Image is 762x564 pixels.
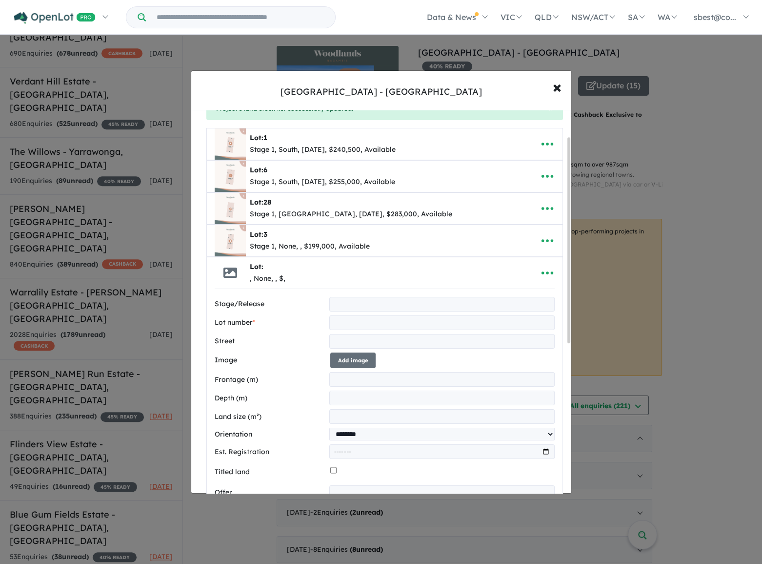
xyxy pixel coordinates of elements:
label: Lot number [215,317,326,329]
b: Lot: [250,198,271,207]
div: , None, , $, [250,273,285,285]
img: Woodlands%20Estate%20-%20Nagambie%20-%20Lot%201___1715064657.jpg [215,128,246,160]
label: Orientation [215,429,326,440]
div: Stage 1, South, [DATE], $255,000, Available [250,176,395,188]
img: Woodlands%20Estate%20-%20Nagambie%20-%20Lot%203___1755475970.jpg [215,225,246,256]
img: Woodlands%20Estate%20-%20Nagambie%20-%20Lot%2028___1715065001.jpg [215,193,246,224]
button: Add image [330,353,376,369]
label: Depth (m) [215,393,326,404]
span: sbest@co... [694,12,736,22]
div: Stage 1, None, , $199,000, Available [250,241,370,252]
div: [GEOGRAPHIC_DATA] - [GEOGRAPHIC_DATA] [281,85,482,98]
span: 3 [263,230,267,239]
label: Street [215,335,326,347]
span: 1 [263,133,267,142]
div: Stage 1, [GEOGRAPHIC_DATA], [DATE], $283,000, Available [250,209,452,220]
label: Titled land [215,466,327,478]
label: Land size (m²) [215,411,326,423]
b: Lot: [250,166,267,174]
label: Stage/Release [215,298,326,310]
b: Lot: [250,230,267,239]
b: Lot: [250,133,267,142]
label: Image [215,355,327,366]
span: × [553,76,561,97]
label: Offer [215,487,326,499]
span: 6 [263,166,267,174]
label: Est. Registration [215,446,326,458]
label: Frontage (m) [215,374,326,386]
button: Close [548,104,553,112]
b: Lot: [250,262,263,271]
span: 28 [263,198,271,207]
div: Stage 1, South, [DATE], $240,500, Available [250,144,396,156]
img: Openlot PRO Logo White [14,12,96,24]
img: Woodlands%20Estate%20-%20Nagambie%20-%20Lot%206___1715064901.jpg [215,161,246,192]
input: Try estate name, suburb, builder or developer [148,7,333,28]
